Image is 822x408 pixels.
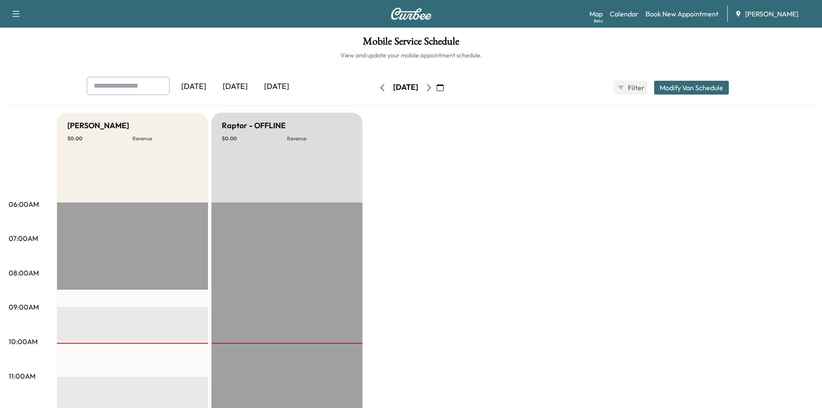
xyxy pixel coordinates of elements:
[222,120,286,132] h5: Raptor - OFFLINE
[132,135,198,142] p: Revenue
[589,9,603,19] a: MapBeta
[173,77,214,97] div: [DATE]
[9,302,39,312] p: 09:00AM
[9,233,38,244] p: 07:00AM
[628,82,643,93] span: Filter
[214,77,256,97] div: [DATE]
[67,135,132,142] p: $ 0.00
[9,36,813,51] h1: Mobile Service Schedule
[222,135,287,142] p: $ 0.00
[287,135,352,142] p: Revenue
[9,336,38,347] p: 10:00AM
[67,120,129,132] h5: [PERSON_NAME]
[610,9,639,19] a: Calendar
[9,371,35,381] p: 11:00AM
[614,81,647,95] button: Filter
[256,77,297,97] div: [DATE]
[9,199,39,209] p: 06:00AM
[594,18,603,24] div: Beta
[391,8,432,20] img: Curbee Logo
[654,81,729,95] button: Modify Van Schedule
[393,82,418,93] div: [DATE]
[745,9,798,19] span: [PERSON_NAME]
[646,9,718,19] a: Book New Appointment
[9,51,813,60] h6: View and update your mobile appointment schedule.
[9,268,39,278] p: 08:00AM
